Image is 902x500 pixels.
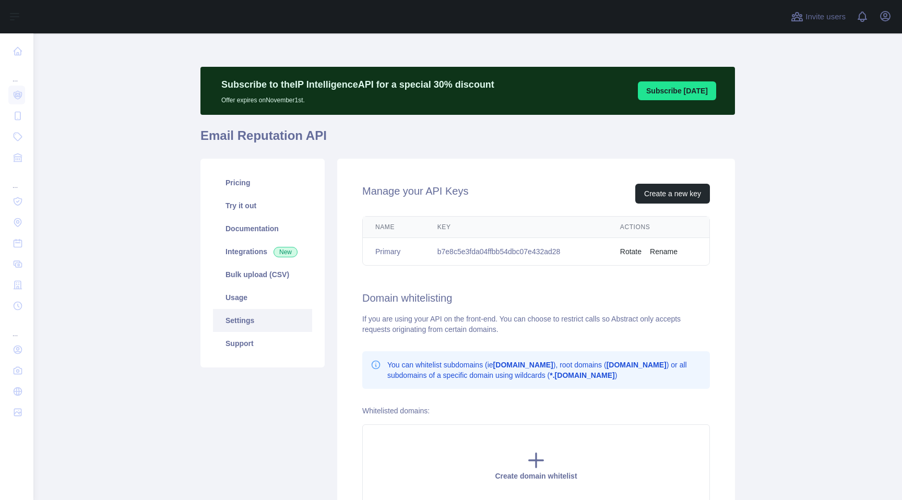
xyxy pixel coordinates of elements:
button: Invite users [789,8,848,25]
a: Pricing [213,171,312,194]
h1: Email Reputation API [200,127,735,152]
label: Whitelisted domains: [362,407,430,415]
a: Integrations New [213,240,312,263]
b: [DOMAIN_NAME] [493,361,553,369]
a: Settings [213,309,312,332]
a: Bulk upload (CSV) [213,263,312,286]
a: Documentation [213,217,312,240]
span: Invite users [805,11,846,23]
span: Create domain whitelist [495,472,577,480]
a: Support [213,332,312,355]
th: Actions [608,217,709,238]
a: Usage [213,286,312,309]
b: *.[DOMAIN_NAME] [550,371,614,379]
td: b7e8c5e3fda04ffbb54dbc07e432ad28 [425,238,608,266]
div: ... [8,169,25,190]
div: If you are using your API on the front-end. You can choose to restrict calls so Abstract only acc... [362,314,710,335]
button: Subscribe [DATE] [638,81,716,100]
h2: Domain whitelisting [362,291,710,305]
div: ... [8,317,25,338]
b: [DOMAIN_NAME] [607,361,667,369]
th: Name [363,217,425,238]
button: Rotate [620,246,642,257]
button: Rename [650,246,678,257]
button: Create a new key [635,184,710,204]
p: You can whitelist subdomains (ie ), root domains ( ) or all subdomains of a specific domain using... [387,360,702,380]
th: Key [425,217,608,238]
div: ... [8,63,25,84]
td: Primary [363,238,425,266]
p: Offer expires on November 1st. [221,92,494,104]
a: Try it out [213,194,312,217]
p: Subscribe to the IP Intelligence API for a special 30 % discount [221,77,494,92]
h2: Manage your API Keys [362,184,468,204]
span: New [274,247,298,257]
